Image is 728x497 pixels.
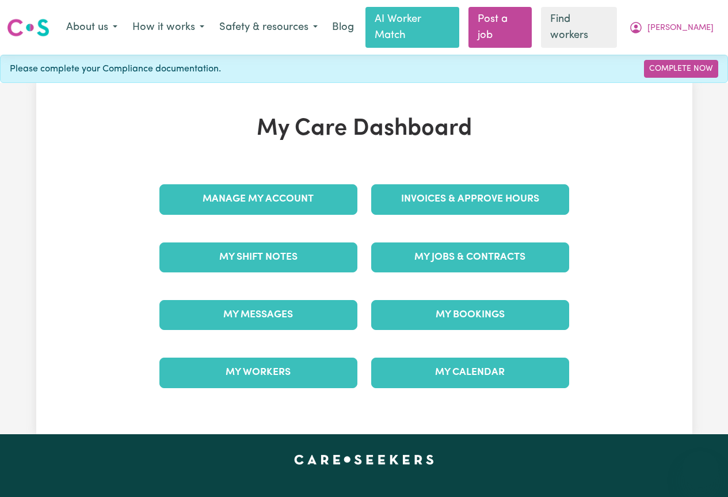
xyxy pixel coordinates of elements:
[159,184,357,214] a: Manage My Account
[647,22,714,35] span: [PERSON_NAME]
[159,358,357,388] a: My Workers
[371,242,569,272] a: My Jobs & Contracts
[541,7,617,48] a: Find workers
[325,15,361,40] a: Blog
[7,14,49,41] a: Careseekers logo
[371,184,569,214] a: Invoices & Approve Hours
[371,358,569,388] a: My Calendar
[10,62,221,76] span: Please complete your Compliance documentation.
[365,7,459,48] a: AI Worker Match
[7,17,49,38] img: Careseekers logo
[468,7,532,48] a: Post a job
[153,115,576,143] h1: My Care Dashboard
[159,300,357,330] a: My Messages
[622,16,721,40] button: My Account
[125,16,212,40] button: How it works
[644,60,718,78] a: Complete Now
[294,455,434,464] a: Careseekers home page
[371,300,569,330] a: My Bookings
[682,451,719,488] iframe: Button to launch messaging window
[159,242,357,272] a: My Shift Notes
[212,16,325,40] button: Safety & resources
[59,16,125,40] button: About us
